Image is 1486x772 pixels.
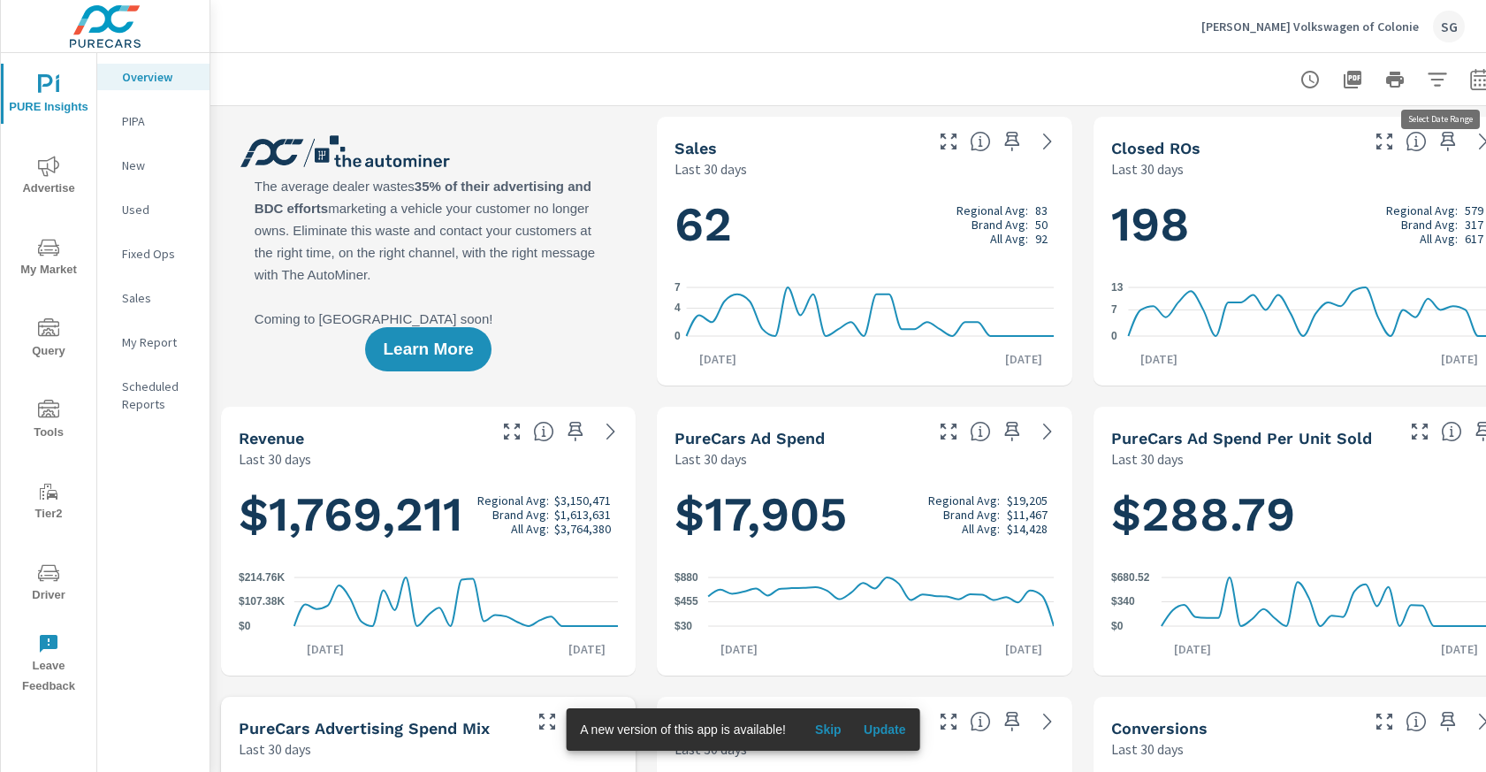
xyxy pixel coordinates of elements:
p: [DATE] [1128,350,1190,368]
p: [DATE] [993,350,1055,368]
div: Fixed Ops [97,241,210,267]
span: Save this to your personalized report [1434,127,1462,156]
p: 92 [1035,232,1048,246]
p: $3,150,471 [554,493,611,508]
span: My Market [6,237,91,280]
button: Make Fullscreen [1406,417,1434,446]
span: Total cost of media for all PureCars channels for the selected dealership group over the selected... [970,421,991,442]
p: [DATE] [294,640,356,658]
p: Last 30 days [239,448,311,470]
h5: Closed ROs [1111,139,1200,157]
text: 0 [674,330,681,342]
div: PIPA [97,108,210,134]
p: Regional Avg: [1386,203,1458,218]
p: [DATE] [993,640,1055,658]
h1: $17,905 [674,485,1054,545]
p: [DATE] [1162,640,1223,658]
p: $19,205 [1007,493,1048,508]
span: Save this to your personalized report [998,127,1026,156]
span: Number of Repair Orders Closed by the selected dealership group over the selected time range. [So... [1406,131,1427,152]
p: Last 30 days [1111,158,1184,180]
h5: Conversions [1111,719,1208,738]
text: 7 [1111,303,1117,316]
p: All Avg: [511,522,549,536]
p: All Avg: [990,232,1028,246]
button: Print Report [1377,62,1413,97]
text: 0 [1111,330,1117,342]
span: Save this to your personalized report [561,417,590,446]
p: Regional Avg: [477,493,549,508]
span: Driver [6,562,91,606]
span: Total sales revenue over the selected date range. [Source: This data is sourced from the dealer’s... [533,421,554,442]
p: Last 30 days [674,448,747,470]
button: Make Fullscreen [1370,707,1398,736]
p: Last 30 days [1111,738,1184,760]
span: Save this to your personalized report [1434,707,1462,736]
button: Update [857,715,913,744]
p: Regional Avg: [956,203,1028,218]
div: My Report [97,329,210,355]
h5: Sales [674,139,717,157]
p: Last 30 days [1111,448,1184,470]
span: PURE Insights [6,74,91,118]
p: $14,428 [1007,522,1048,536]
text: $30 [674,620,692,632]
p: [DATE] [708,640,770,658]
div: nav menu [1,53,96,704]
div: Sales [97,285,210,311]
text: 4 [674,302,681,315]
p: Overview [122,68,195,86]
button: Learn More [365,327,491,371]
button: Make Fullscreen [934,127,963,156]
p: $3,764,380 [554,522,611,536]
text: $0 [1111,620,1124,632]
span: A rolling 30 day total of daily Shoppers on the dealership website, averaged over the selected da... [970,711,991,732]
p: 579 [1465,203,1483,218]
button: Apply Filters [1420,62,1455,97]
p: Scheduled Reports [122,378,195,413]
h5: PureCars Ad Spend [674,429,825,447]
p: Last 30 days [674,158,747,180]
span: The number of dealer-specified goals completed by a visitor. [Source: This data is provided by th... [1406,711,1427,732]
text: $0 [239,620,251,632]
a: See more details in report [1033,417,1062,446]
p: All Avg: [962,522,1000,536]
a: See more details in report [597,417,625,446]
span: Average cost of advertising per each vehicle sold at the dealer over the selected date range. The... [1441,421,1462,442]
span: Advertise [6,156,91,199]
p: Brand Avg: [492,508,549,522]
p: 617 [1465,232,1483,246]
p: [DATE] [687,350,749,368]
p: $1,613,631 [554,508,611,522]
h5: PureCars Advertising Spend Mix [239,719,490,738]
button: Make Fullscreen [498,417,526,446]
h5: PureCars Ad Spend Per Unit Sold [1111,429,1372,447]
span: Tier2 [6,481,91,524]
div: Overview [97,64,210,90]
p: All Avg: [1420,232,1458,246]
p: [DATE] [556,640,618,658]
text: $880 [674,571,698,584]
p: Regional Avg: [928,493,1000,508]
span: Learn More [383,341,473,357]
button: Make Fullscreen [934,417,963,446]
p: 83 [1035,203,1048,218]
h1: 62 [674,195,1054,255]
p: 50 [1035,218,1048,232]
p: Used [122,201,195,218]
text: $680.52 [1111,571,1150,584]
span: Leave Feedback [6,633,91,697]
text: $214.76K [239,571,285,584]
button: Skip [800,715,857,744]
p: Brand Avg: [1401,218,1458,232]
div: Scheduled Reports [97,373,210,417]
p: Fixed Ops [122,245,195,263]
p: New [122,157,195,174]
button: Make Fullscreen [934,707,963,736]
span: Number of vehicles sold by the dealership over the selected date range. [Source: This data is sou... [970,131,991,152]
div: Used [97,196,210,223]
p: Brand Avg: [972,218,1028,232]
a: See more details in report [1033,707,1062,736]
text: $107.38K [239,596,285,608]
p: $11,467 [1007,508,1048,522]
